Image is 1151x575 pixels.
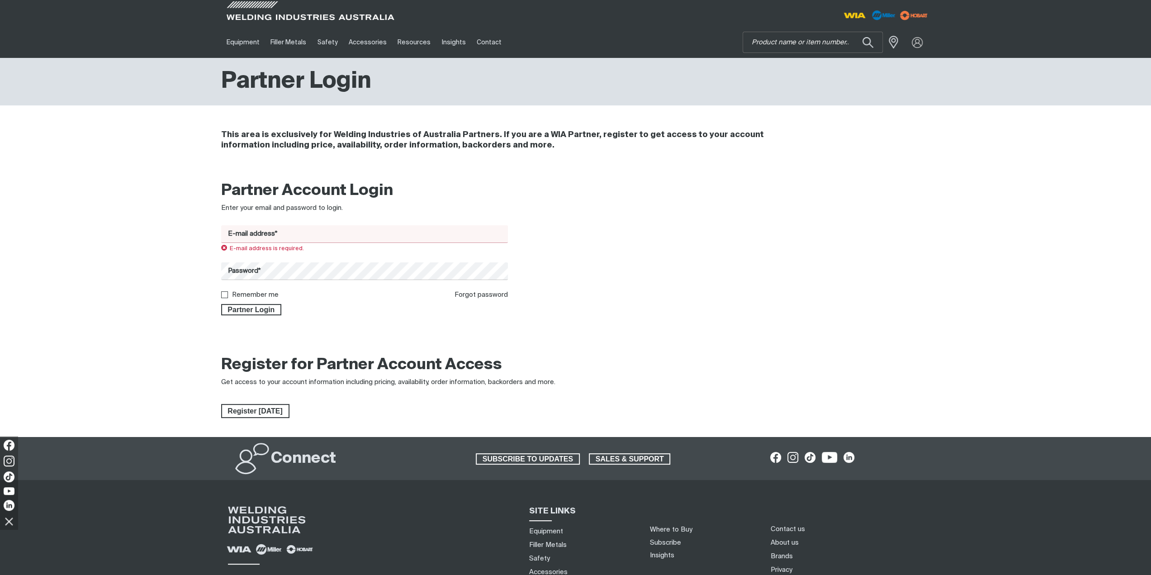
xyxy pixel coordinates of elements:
[221,355,502,375] h2: Register for Partner Account Access
[232,291,279,298] label: Remember me
[650,539,681,546] a: Subscribe
[221,404,289,418] a: Register Today
[436,27,471,58] a: Insights
[4,471,14,482] img: TikTok
[770,565,792,575] a: Privacy
[770,538,798,547] a: About us
[529,554,550,563] a: Safety
[221,246,304,252] span: E-mail address is required.
[221,130,810,151] h4: This area is exclusively for Welding Industries of Australia Partners. If you are a WIA Partner, ...
[392,27,436,58] a: Resources
[650,552,674,559] a: Insights
[897,9,930,22] img: miller
[770,524,805,534] a: Contact us
[343,27,392,58] a: Accessories
[589,453,671,465] a: SALES & SUPPORT
[477,453,579,465] span: SUBSCRIBE TO UPDATES
[743,32,882,52] input: Product name or item number...
[1,513,17,529] img: hide socials
[222,404,289,418] span: Register [DATE]
[4,440,14,451] img: Facebook
[221,203,508,214] div: Enter your email and password to login.
[222,304,281,316] span: Partner Login
[529,527,563,536] a: Equipment
[853,32,883,53] button: Search products
[221,27,753,58] nav: Main
[221,304,282,316] button: Partner Login
[4,487,14,495] img: YouTube
[476,453,580,465] a: SUBSCRIBE TO UPDATES
[4,456,14,466] img: Instagram
[221,181,508,201] h2: Partner Account Login
[221,27,265,58] a: Equipment
[312,27,343,58] a: Safety
[590,453,670,465] span: SALES & SUPPORT
[455,291,508,298] a: Forgot password
[650,526,692,533] a: Where to Buy
[271,449,336,469] h2: Connect
[265,27,312,58] a: Filler Metals
[221,379,555,385] span: Get access to your account information including pricing, availability, order information, backor...
[529,507,576,515] span: SITE LINKS
[471,27,507,58] a: Contact
[4,500,14,511] img: LinkedIn
[221,67,371,96] h1: Partner Login
[770,551,792,561] a: Brands
[529,540,567,550] a: Filler Metals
